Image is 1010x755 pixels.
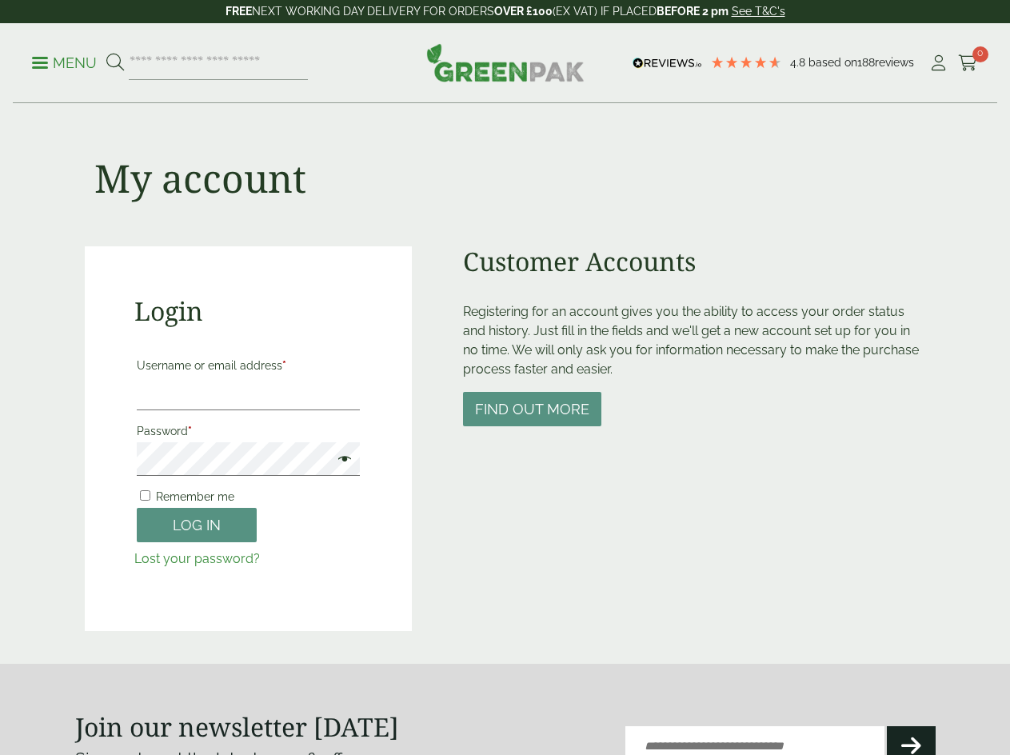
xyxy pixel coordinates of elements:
h2: Login [134,296,363,326]
span: reviews [875,56,914,69]
label: Password [137,420,361,442]
strong: FREE [226,5,252,18]
span: Remember me [156,490,234,503]
span: 4.8 [790,56,808,69]
span: Based on [808,56,857,69]
span: 188 [857,56,875,69]
strong: OVER £100 [494,5,553,18]
img: GreenPak Supplies [426,43,585,82]
strong: Join our newsletter [DATE] [75,709,399,744]
div: 4.79 Stars [710,55,782,70]
p: Menu [32,54,97,73]
a: See T&C's [732,5,785,18]
button: Log in [137,508,257,542]
span: 0 [972,46,988,62]
i: My Account [928,55,948,71]
i: Cart [958,55,978,71]
h1: My account [94,155,306,202]
img: REVIEWS.io [633,58,702,69]
label: Username or email address [137,354,361,377]
h2: Customer Accounts [463,246,925,277]
a: 0 [958,51,978,75]
strong: BEFORE 2 pm [657,5,729,18]
input: Remember me [140,490,150,501]
p: Registering for an account gives you the ability to access your order status and history. Just fi... [463,302,925,379]
a: Find out more [463,402,601,417]
button: Find out more [463,392,601,426]
a: Menu [32,54,97,70]
a: Lost your password? [134,551,260,566]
